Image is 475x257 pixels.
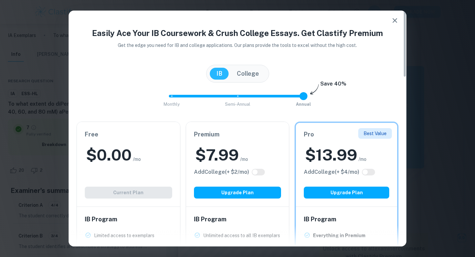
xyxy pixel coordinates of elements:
[364,130,387,137] p: Best Value
[194,130,281,139] h6: Premium
[320,80,346,91] h6: Save 40%
[240,156,248,163] span: /mo
[296,102,311,107] span: Annual
[85,130,172,139] h6: Free
[194,215,281,224] h6: IB Program
[310,84,319,95] img: subscription-arrow.svg
[194,187,281,199] button: Upgrade Plan
[164,102,180,107] span: Monthly
[230,68,266,80] button: College
[86,144,132,165] h2: $ 0.00
[305,144,357,165] h2: $ 13.99
[304,187,389,199] button: Upgrade Plan
[109,42,366,49] p: Get the edge you need for IB and college applications. Our plans provide the tools to excel witho...
[195,144,239,165] h2: $ 7.99
[225,102,250,107] span: Semi-Annual
[210,68,229,80] button: IB
[133,156,141,163] span: /mo
[194,168,249,176] h6: Click to see all the additional College features.
[359,156,366,163] span: /mo
[77,27,398,39] h4: Easily Ace Your IB Coursework & Crush College Essays. Get Clastify Premium
[304,215,389,224] h6: IB Program
[304,130,389,139] h6: Pro
[304,168,359,176] h6: Click to see all the additional College features.
[85,215,172,224] h6: IB Program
